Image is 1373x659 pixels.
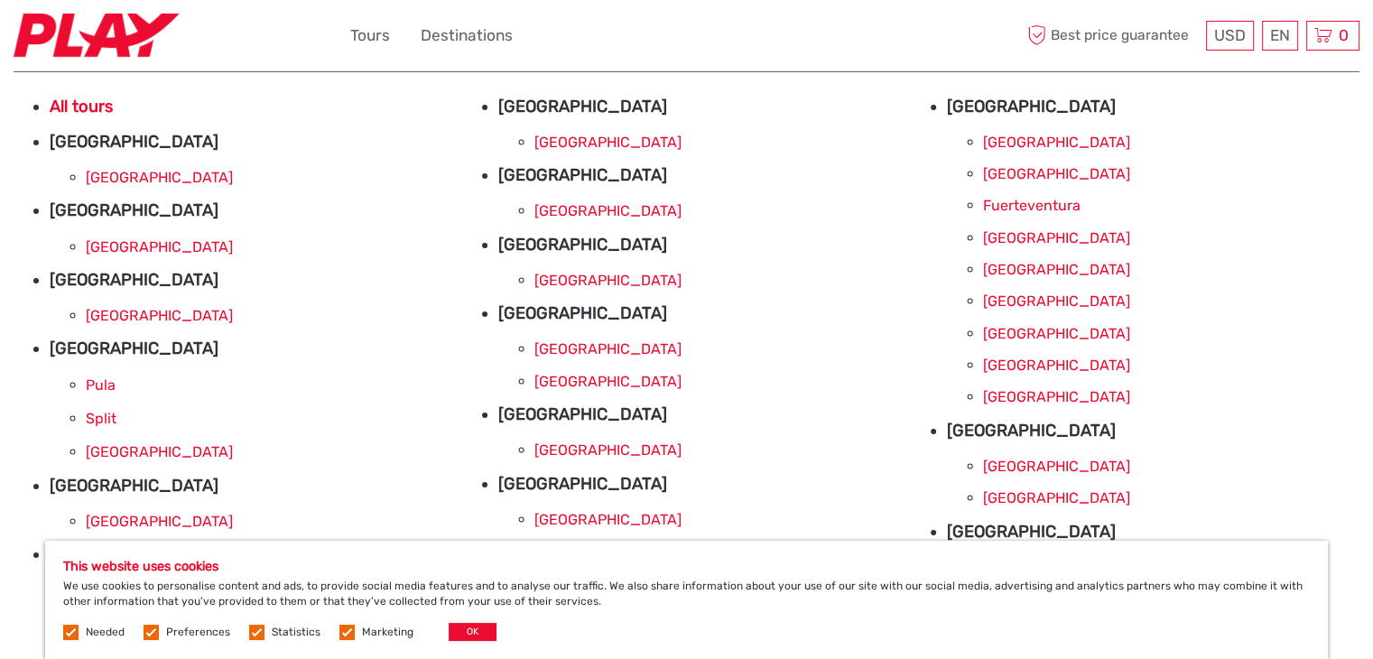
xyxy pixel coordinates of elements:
[166,625,230,640] label: Preferences
[534,373,682,390] a: [GEOGRAPHIC_DATA]
[50,97,113,116] a: All tours
[86,307,233,324] a: [GEOGRAPHIC_DATA]
[350,23,390,49] a: Tours
[498,165,667,185] strong: [GEOGRAPHIC_DATA]
[498,235,667,255] strong: [GEOGRAPHIC_DATA]
[947,421,1116,441] strong: [GEOGRAPHIC_DATA]
[534,511,682,528] a: [GEOGRAPHIC_DATA]
[1336,26,1351,44] span: 0
[86,410,116,427] a: Split
[86,238,233,255] a: [GEOGRAPHIC_DATA]
[534,340,682,357] a: [GEOGRAPHIC_DATA]
[50,270,218,290] strong: [GEOGRAPHIC_DATA]
[983,165,1130,182] a: [GEOGRAPHIC_DATA]
[86,513,233,530] a: [GEOGRAPHIC_DATA]
[983,292,1130,310] a: [GEOGRAPHIC_DATA]
[947,97,1116,116] strong: [GEOGRAPHIC_DATA]
[534,272,682,289] a: [GEOGRAPHIC_DATA]
[86,376,116,394] a: Pula
[983,325,1130,342] a: [GEOGRAPHIC_DATA]
[272,625,320,640] label: Statistics
[498,404,667,424] strong: [GEOGRAPHIC_DATA]
[498,303,667,323] strong: [GEOGRAPHIC_DATA]
[983,388,1130,405] a: [GEOGRAPHIC_DATA]
[86,443,233,460] a: [GEOGRAPHIC_DATA]
[45,541,1328,659] div: We use cookies to personalise content and ads, to provide social media features and to analyse ou...
[63,559,1310,574] h5: This website uses cookies
[947,522,1116,542] strong: [GEOGRAPHIC_DATA]
[50,200,218,220] strong: [GEOGRAPHIC_DATA]
[534,202,682,219] a: [GEOGRAPHIC_DATA]
[983,229,1130,246] a: [GEOGRAPHIC_DATA]
[50,339,218,358] strong: [GEOGRAPHIC_DATA]
[983,458,1130,475] a: [GEOGRAPHIC_DATA]
[25,32,204,46] p: We're away right now. Please check back later!
[449,623,496,641] button: OK
[983,197,1081,214] a: Fuerteventura
[1023,21,1201,51] span: Best price guarantee
[1214,26,1246,44] span: USD
[498,97,667,116] strong: [GEOGRAPHIC_DATA]
[14,14,179,58] img: 2467-7e1744d7-2434-4362-8842-68c566c31c52_logo_small.jpg
[534,441,682,459] a: [GEOGRAPHIC_DATA]
[983,134,1130,151] a: [GEOGRAPHIC_DATA]
[983,357,1130,374] a: [GEOGRAPHIC_DATA]
[208,28,229,50] button: Open LiveChat chat widget
[498,474,667,494] strong: [GEOGRAPHIC_DATA]
[983,261,1130,278] a: [GEOGRAPHIC_DATA]
[421,23,513,49] a: Destinations
[86,169,233,186] a: [GEOGRAPHIC_DATA]
[50,132,218,152] strong: [GEOGRAPHIC_DATA]
[86,625,125,640] label: Needed
[1262,21,1298,51] div: EN
[362,625,413,640] label: Marketing
[50,476,218,496] strong: [GEOGRAPHIC_DATA]
[983,489,1130,506] a: [GEOGRAPHIC_DATA]
[534,134,682,151] a: [GEOGRAPHIC_DATA]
